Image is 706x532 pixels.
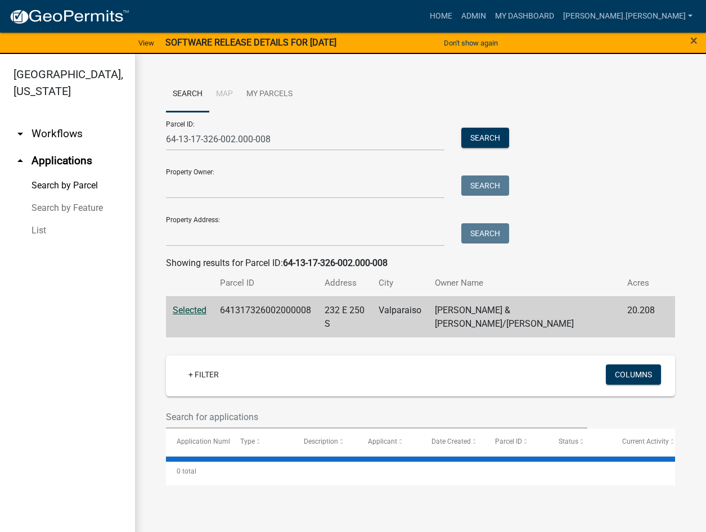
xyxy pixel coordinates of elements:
[611,429,675,456] datatable-header-cell: Current Activity
[428,270,620,296] th: Owner Name
[318,296,372,337] td: 232 E 250 S
[372,296,428,337] td: Valparaiso
[690,34,698,47] button: Close
[431,438,471,445] span: Date Created
[428,296,620,337] td: [PERSON_NAME] & [PERSON_NAME]/[PERSON_NAME]
[491,6,559,27] a: My Dashboard
[230,429,293,456] datatable-header-cell: Type
[173,305,206,315] a: Selected
[461,223,509,244] button: Search
[425,6,457,27] a: Home
[690,33,698,48] span: ×
[166,429,230,456] datatable-header-cell: Application Number
[179,364,228,385] a: + Filter
[439,34,502,52] button: Don't show again
[304,438,338,445] span: Description
[559,6,697,27] a: [PERSON_NAME].[PERSON_NAME]
[293,429,357,456] datatable-header-cell: Description
[620,296,662,337] td: 20.208
[620,270,662,296] th: Acres
[622,438,669,445] span: Current Activity
[457,6,491,27] a: Admin
[372,270,428,296] th: City
[461,128,509,148] button: Search
[357,429,420,456] datatable-header-cell: Applicant
[240,76,299,112] a: My Parcels
[368,438,397,445] span: Applicant
[484,429,548,456] datatable-header-cell: Parcel ID
[166,256,675,270] div: Showing results for Parcel ID:
[134,34,159,52] a: View
[213,270,318,296] th: Parcel ID
[14,154,27,168] i: arrow_drop_up
[548,429,611,456] datatable-header-cell: Status
[318,270,372,296] th: Address
[421,429,484,456] datatable-header-cell: Date Created
[177,438,238,445] span: Application Number
[240,438,255,445] span: Type
[14,127,27,141] i: arrow_drop_down
[606,364,661,385] button: Columns
[461,175,509,196] button: Search
[165,37,336,48] strong: SOFTWARE RELEASE DETAILS FOR [DATE]
[495,438,522,445] span: Parcel ID
[166,457,675,485] div: 0 total
[213,296,318,337] td: 641317326002000008
[559,438,578,445] span: Status
[166,76,209,112] a: Search
[166,405,587,429] input: Search for applications
[283,258,388,268] strong: 64-13-17-326-002.000-008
